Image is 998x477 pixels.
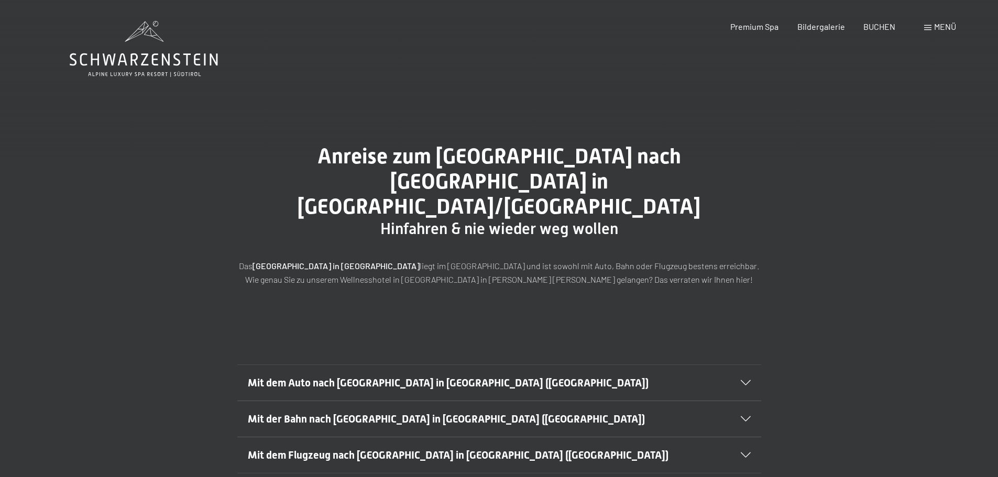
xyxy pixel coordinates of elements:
[248,449,668,461] span: Mit dem Flugzeug nach [GEOGRAPHIC_DATA] in [GEOGRAPHIC_DATA] ([GEOGRAPHIC_DATA])
[380,219,618,238] span: Hinfahren & nie wieder weg wollen
[797,21,845,31] a: Bildergalerie
[863,21,895,31] a: BUCHEN
[298,144,700,219] span: Anreise zum [GEOGRAPHIC_DATA] nach [GEOGRAPHIC_DATA] in [GEOGRAPHIC_DATA]/[GEOGRAPHIC_DATA]
[730,21,778,31] a: Premium Spa
[237,259,761,286] p: Das liegt im [GEOGRAPHIC_DATA] und ist sowohl mit Auto, Bahn oder Flugzeug bestens erreichbar. Wi...
[248,376,649,389] span: Mit dem Auto nach [GEOGRAPHIC_DATA] in [GEOGRAPHIC_DATA] ([GEOGRAPHIC_DATA])
[934,21,956,31] span: Menü
[248,413,645,425] span: Mit der Bahn nach [GEOGRAPHIC_DATA] in [GEOGRAPHIC_DATA] ([GEOGRAPHIC_DATA])
[253,261,420,271] strong: [GEOGRAPHIC_DATA] in [GEOGRAPHIC_DATA]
